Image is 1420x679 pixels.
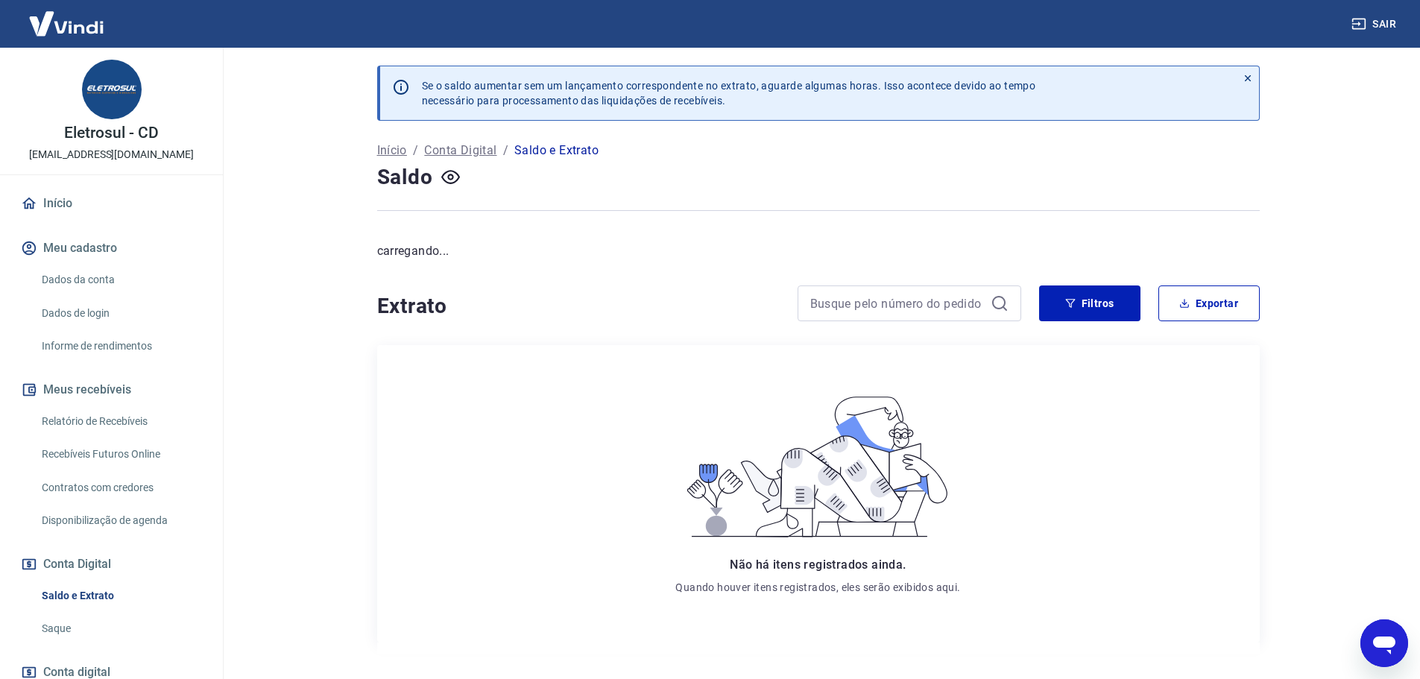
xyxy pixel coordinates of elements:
[503,142,508,160] p: /
[730,558,906,572] span: Não há itens registrados ainda.
[18,1,115,46] img: Vindi
[18,548,205,581] button: Conta Digital
[36,265,205,295] a: Dados da conta
[36,331,205,361] a: Informe de rendimentos
[36,581,205,611] a: Saldo e Extrato
[1360,619,1408,667] iframe: Botão para abrir a janela de mensagens
[377,162,433,192] h4: Saldo
[36,439,205,470] a: Recebíveis Futuros Online
[424,142,496,160] a: Conta Digital
[1039,285,1140,321] button: Filtros
[377,242,1260,260] p: carregando...
[413,142,418,160] p: /
[675,580,960,595] p: Quando houver itens registrados, eles serão exibidos aqui.
[1158,285,1260,321] button: Exportar
[377,142,407,160] a: Início
[377,291,780,321] h4: Extrato
[514,142,599,160] p: Saldo e Extrato
[36,298,205,329] a: Dados de login
[18,232,205,265] button: Meu cadastro
[36,406,205,437] a: Relatório de Recebíveis
[82,60,142,119] img: bfaea956-2ddf-41fe-bf56-92e818b71c04.jpeg
[1348,10,1402,38] button: Sair
[810,292,985,315] input: Busque pelo número do pedido
[36,613,205,644] a: Saque
[422,78,1036,108] p: Se o saldo aumentar sem um lançamento correspondente no extrato, aguarde algumas horas. Isso acon...
[29,147,194,162] p: [EMAIL_ADDRESS][DOMAIN_NAME]
[64,125,158,141] p: Eletrosul - CD
[36,505,205,536] a: Disponibilização de agenda
[36,473,205,503] a: Contratos com credores
[18,373,205,406] button: Meus recebíveis
[18,187,205,220] a: Início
